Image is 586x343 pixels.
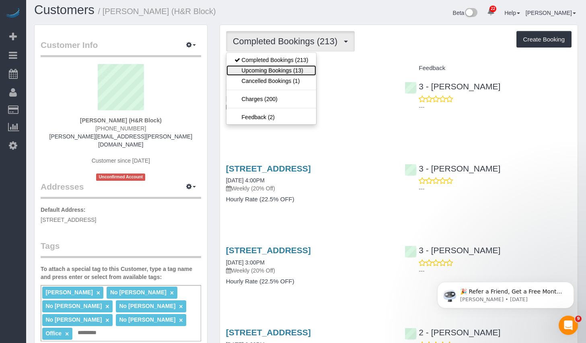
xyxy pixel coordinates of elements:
[419,185,572,193] p: ---
[226,196,393,203] h4: Hourly Rate (22.5% OFF)
[96,174,145,180] span: Unconfirmed Account
[226,94,317,104] a: Charges (200)
[226,76,317,86] a: Cancelled Bookings (1)
[464,8,477,19] img: New interface
[95,125,146,132] span: [PHONE_NUMBER]‬
[419,103,572,111] p: ---
[516,31,572,48] button: Create Booking
[405,82,500,91] a: 3 - [PERSON_NAME]
[5,8,21,19] img: Automaid Logo
[98,7,216,16] small: / [PERSON_NAME] (H&R Block)
[110,289,167,295] span: No [PERSON_NAME]
[405,246,500,255] a: 3 - [PERSON_NAME]
[405,328,500,337] a: 2 - [PERSON_NAME]
[425,265,586,321] iframe: Intercom notifications message
[504,10,520,16] a: Help
[575,316,582,322] span: 9
[41,39,201,57] legend: Customer Info
[226,164,311,173] a: [STREET_ADDRESS]
[526,10,576,16] a: [PERSON_NAME]
[489,6,496,12] span: 22
[65,331,69,337] a: ×
[559,316,578,335] iframe: Intercom live chat
[226,112,317,122] a: Feedback (2)
[49,133,193,148] a: [PERSON_NAME][EMAIL_ADDRESS][PERSON_NAME][DOMAIN_NAME]
[45,330,62,337] span: Office
[179,317,183,324] a: ×
[92,157,150,164] span: Customer since [DATE]
[405,65,572,72] h4: Feedback
[45,289,93,295] span: [PERSON_NAME]
[170,289,174,296] a: ×
[45,303,102,309] span: No [PERSON_NAME]
[41,217,96,223] span: [STREET_ADDRESS]
[226,31,355,52] button: Completed Bookings (213)
[119,316,175,323] span: No [PERSON_NAME]
[80,117,162,124] strong: [PERSON_NAME] (H&R Block)
[226,184,393,192] p: Weekly (20% Off)
[41,206,86,214] label: Default Address:
[483,3,499,21] a: 22
[419,267,572,275] p: ---
[226,177,265,184] a: [DATE] 4:00PM
[226,278,393,285] h4: Hourly Rate (22.5% OFF)
[226,246,311,255] a: [STREET_ADDRESS]
[34,3,95,17] a: Customers
[45,316,102,323] span: No [PERSON_NAME]
[179,303,183,310] a: ×
[41,265,201,281] label: To attach a special tag to this Customer, type a tag name and press enter or select from availabl...
[226,55,317,65] a: Completed Bookings (213)
[226,65,317,76] a: Upcoming Bookings (13)
[97,289,100,296] a: ×
[233,36,341,46] span: Completed Bookings (213)
[405,164,500,173] a: 3 - [PERSON_NAME]
[41,240,201,258] legend: Tags
[105,303,109,310] a: ×
[119,303,175,309] span: No [PERSON_NAME]
[453,10,478,16] a: Beta
[226,259,265,266] a: [DATE] 3:00PM
[226,267,393,275] p: Weekly (20% Off)
[105,317,109,324] a: ×
[226,328,311,337] a: [STREET_ADDRESS]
